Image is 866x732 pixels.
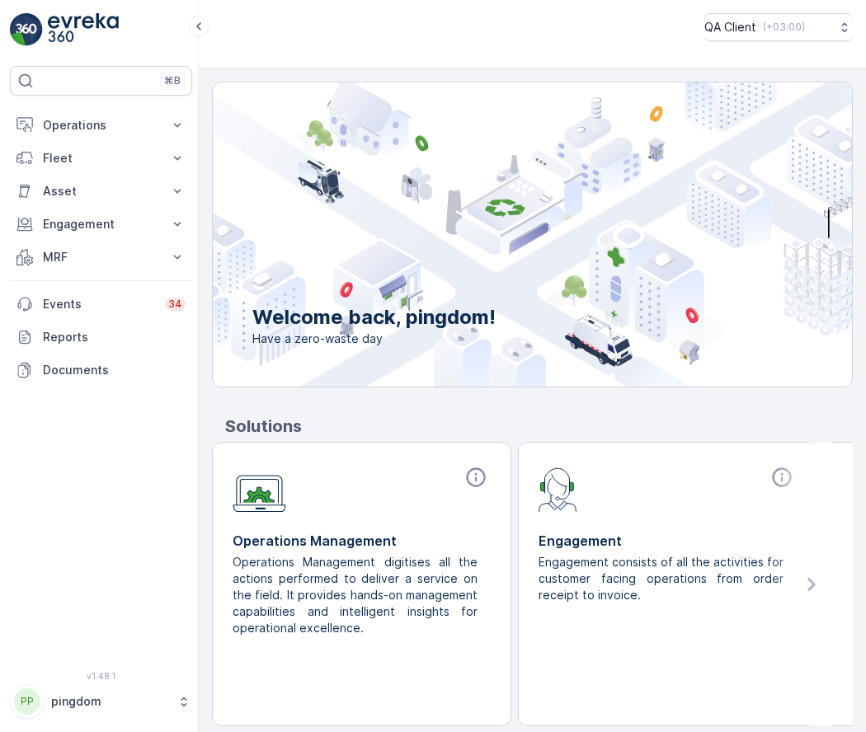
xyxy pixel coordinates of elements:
[539,466,577,512] img: module-icon
[168,298,182,311] p: 34
[10,13,43,46] img: logo
[252,331,496,347] span: Have a zero-waste day
[10,684,192,719] button: PPpingdom
[233,554,478,636] p: Operations Management digitises all the actions performed to deliver a service on the field. It p...
[10,175,192,208] button: Asset
[164,74,181,87] p: ⌘B
[43,249,159,265] p: MRF
[48,13,119,46] img: logo_light-DOdMpM7g.png
[43,117,159,134] p: Operations
[704,19,756,35] p: QA Client
[10,288,192,321] a: Events34
[43,183,159,199] p: Asset
[139,82,852,387] img: city illustration
[539,554,784,603] p: Engagement consists of all the activities for customer facing operations from order receipt to in...
[43,150,159,167] p: Fleet
[763,21,805,34] p: ( +03:00 )
[14,688,40,715] div: PP
[252,304,496,331] p: Welcome back, pingdom!
[233,531,491,551] p: Operations Management
[51,693,169,710] p: pingdom
[10,321,192,354] a: Reports
[43,216,159,232] p: Engagement
[10,241,192,274] button: MRF
[43,329,186,345] p: Reports
[10,142,192,175] button: Fleet
[10,671,192,681] span: v 1.48.1
[233,466,286,513] img: module-icon
[225,414,853,439] p: Solutions
[10,109,192,142] button: Operations
[704,13,853,41] button: QA Client(+03:00)
[43,362,186,378] p: Documents
[539,531,797,551] p: Engagement
[43,296,155,312] p: Events
[10,354,192,387] a: Documents
[10,208,192,241] button: Engagement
